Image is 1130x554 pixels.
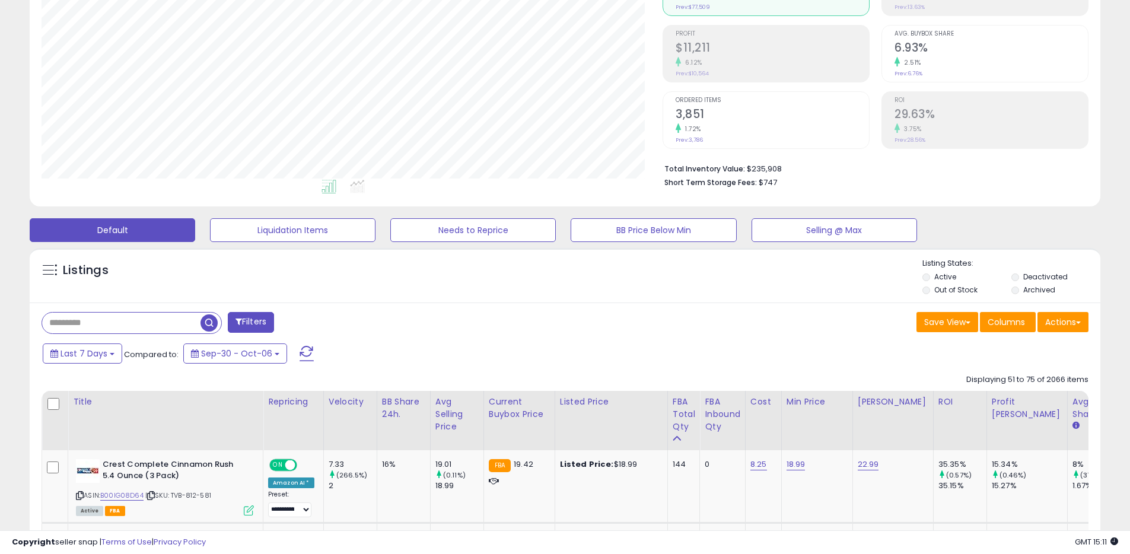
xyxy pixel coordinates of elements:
div: 8% [1072,459,1121,470]
span: Sep-30 - Oct-06 [201,348,272,359]
span: Last 7 Days [61,348,107,359]
a: 8.25 [750,459,767,470]
li: $235,908 [664,161,1080,175]
div: 2 [329,480,377,491]
label: Active [934,272,956,282]
button: Sep-30 - Oct-06 [183,343,287,364]
div: Current Buybox Price [489,396,550,421]
span: OFF [295,460,314,470]
span: 2025-10-14 15:11 GMT [1075,536,1118,547]
b: Listed Price: [560,459,614,470]
div: Min Price [787,396,848,408]
button: Filters [228,312,274,333]
h2: 3,851 [676,107,869,123]
button: Needs to Reprice [390,218,556,242]
small: FBA [489,459,511,472]
div: Velocity [329,396,372,408]
label: Archived [1023,285,1055,295]
div: FBA Total Qty [673,396,695,433]
span: FBA [105,506,125,516]
div: Avg BB Share [1072,396,1116,421]
div: 35.15% [938,480,986,491]
div: Profit [PERSON_NAME] [992,396,1062,421]
span: ON [270,460,285,470]
small: 1.72% [681,125,701,133]
small: Prev: $77,509 [676,4,710,11]
div: Preset: [268,491,314,517]
button: BB Price Below Min [571,218,736,242]
small: Prev: 3,786 [676,136,703,144]
h2: $11,211 [676,41,869,57]
div: FBA inbound Qty [705,396,740,433]
button: Default [30,218,195,242]
a: Terms of Use [101,536,152,547]
div: $18.99 [560,459,658,470]
div: Cost [750,396,776,408]
div: BB Share 24h. [382,396,425,421]
span: Profit [676,31,869,37]
a: 22.99 [858,459,879,470]
div: 0 [705,459,736,470]
b: Total Inventory Value: [664,164,745,174]
button: Last 7 Days [43,343,122,364]
span: 19.42 [514,459,533,470]
span: Columns [988,316,1025,328]
h5: Listings [63,262,109,279]
div: Listed Price [560,396,663,408]
small: (266.5%) [336,470,367,480]
small: Prev: 28.56% [895,136,925,144]
div: 15.27% [992,480,1067,491]
small: Prev: 13.63% [895,4,925,11]
div: ASIN: [76,459,254,514]
button: Save View [916,312,978,332]
img: 415k1Vd-z3L._SL40_.jpg [76,459,100,483]
h2: 6.93% [895,41,1088,57]
div: 16% [382,459,421,470]
div: Avg Selling Price [435,396,479,433]
div: 18.99 [435,480,483,491]
span: Ordered Items [676,97,869,104]
span: $747 [759,177,777,188]
div: 15.34% [992,459,1067,470]
div: 1.67% [1072,480,1121,491]
div: Title [73,396,258,408]
div: [PERSON_NAME] [858,396,928,408]
h2: 29.63% [895,107,1088,123]
small: 6.12% [681,58,702,67]
a: 18.99 [787,459,806,470]
small: (0.11%) [443,470,466,480]
span: ROI [895,97,1088,104]
small: (0.57%) [946,470,972,480]
button: Columns [980,312,1036,332]
button: Actions [1037,312,1088,332]
strong: Copyright [12,536,55,547]
small: (379.04%) [1080,470,1114,480]
small: 3.75% [900,125,922,133]
button: Selling @ Max [752,218,917,242]
small: Prev: $10,564 [676,70,709,77]
p: Listing States: [922,258,1100,269]
span: Avg. Buybox Share [895,31,1088,37]
span: | SKU: TVB-812-581 [145,491,211,500]
div: 19.01 [435,459,483,470]
button: Liquidation Items [210,218,375,242]
small: Prev: 6.76% [895,70,922,77]
div: 144 [673,459,691,470]
div: 7.33 [329,459,377,470]
span: All listings currently available for purchase on Amazon [76,506,103,516]
div: Amazon AI * [268,477,314,488]
a: B00IG08D64 [100,491,144,501]
div: Repricing [268,396,319,408]
label: Out of Stock [934,285,978,295]
div: Displaying 51 to 75 of 2066 items [966,374,1088,386]
small: 2.51% [900,58,921,67]
div: 35.35% [938,459,986,470]
b: Crest Complete Cinnamon Rush 5.4 Ounce (3 Pack) [103,459,247,484]
b: Short Term Storage Fees: [664,177,757,187]
div: ROI [938,396,982,408]
small: Avg BB Share. [1072,421,1080,431]
small: (0.46%) [1000,470,1026,480]
a: Privacy Policy [154,536,206,547]
div: seller snap | | [12,537,206,548]
span: Compared to: [124,349,179,360]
